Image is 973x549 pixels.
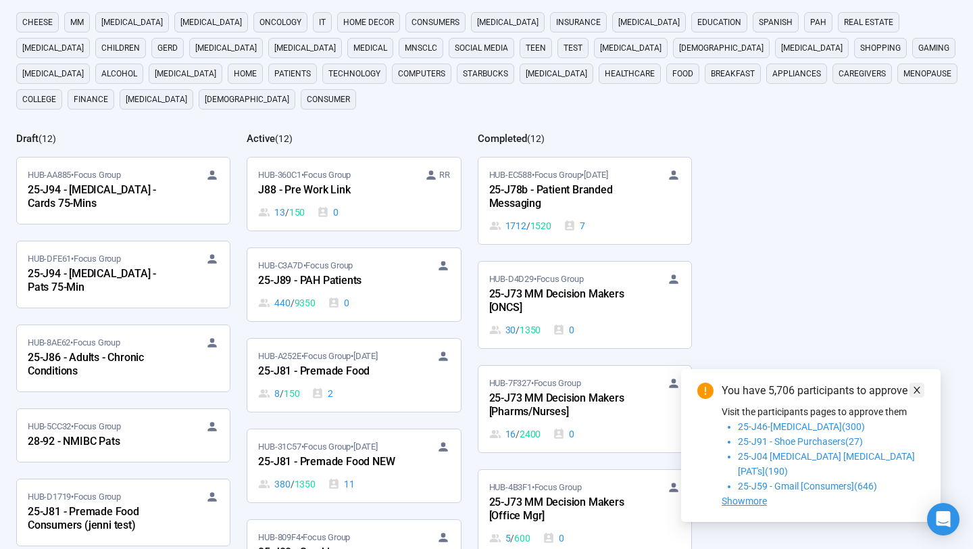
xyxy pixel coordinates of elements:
[258,295,315,310] div: 440
[810,16,826,29] span: PAH
[526,218,530,233] span: /
[556,16,601,29] span: Insurance
[258,259,353,272] span: HUB-C3A7D • Focus Group
[489,494,638,525] div: 25-J73 MM Decision Makers [Office Mgr]
[74,93,108,106] span: finance
[618,16,680,29] span: [MEDICAL_DATA]
[839,67,886,80] span: caregivers
[697,383,714,399] span: exclamation-circle
[234,67,257,80] span: home
[477,16,539,29] span: [MEDICAL_DATA]
[553,323,574,337] div: 0
[274,67,311,80] span: Patients
[918,41,949,55] span: gaming
[70,16,84,29] span: MM
[903,67,951,80] span: menopause
[489,286,638,317] div: 25-J73 MM Decision Makers [ONCS]
[526,41,546,55] span: Teen
[307,93,350,106] span: consumer
[463,67,508,80] span: starbucks
[258,386,299,401] div: 8
[39,133,56,144] span: ( 12 )
[101,67,137,80] span: alcohol
[28,266,176,297] div: 25-J94 - [MEDICAL_DATA] - Pats 75-Min
[489,323,541,337] div: 30
[291,477,295,492] span: /
[258,440,377,454] span: HUB-31C57 • Focus Group •
[258,205,305,220] div: 13
[157,41,178,55] span: GERD
[353,441,378,452] time: [DATE]
[16,133,39,145] h2: Draft
[738,481,877,492] span: 25-J59 - Gmail [Consumers](646)
[711,67,755,80] span: breakfast
[274,41,336,55] span: [MEDICAL_DATA]
[722,383,924,399] div: You have 5,706 participants to approve
[258,477,315,492] div: 380
[28,182,176,213] div: 25-J94 - [MEDICAL_DATA] - Cards 75-Mins
[527,133,545,144] span: ( 12 )
[291,295,295,310] span: /
[28,252,121,266] span: HUB-DFE61 • Focus Group
[126,93,187,106] span: [MEDICAL_DATA]
[516,427,520,441] span: /
[489,427,541,441] div: 16
[247,429,460,502] a: HUB-31C57•Focus Group•[DATE]25-J81 - Premade Food NEW380 / 135011
[489,218,551,233] div: 1712
[289,205,305,220] span: 150
[258,350,377,363] span: HUB-A252E • Focus Group •
[927,503,959,535] div: Open Intercom Messenger
[553,427,574,441] div: 0
[101,16,163,29] span: [MEDICAL_DATA]
[600,41,662,55] span: [MEDICAL_DATA]
[311,386,333,401] div: 2
[489,182,638,213] div: 25-J78b - Patient Branded Messaging
[28,420,121,433] span: HUB-5CC32 • Focus Group
[526,67,587,80] span: [MEDICAL_DATA]
[284,386,299,401] span: 150
[478,366,691,452] a: HUB-7F327•Focus Group25-J73 MM Decision Makers [Pharms/Nurses]16 / 24000
[22,67,84,80] span: [MEDICAL_DATA]
[672,67,693,80] span: Food
[28,433,176,451] div: 28-92 - NMIBC Pats
[195,41,257,55] span: [MEDICAL_DATA]
[17,325,230,391] a: HUB-8AE62•Focus Group25-J86 - Adults - Chronic Conditions
[353,351,378,361] time: [DATE]
[295,295,316,310] span: 9350
[439,168,450,182] span: RR
[275,133,293,144] span: ( 12 )
[22,16,53,29] span: cheese
[520,323,541,337] span: 1350
[28,168,121,182] span: HUB-AA885 • Focus Group
[530,218,551,233] span: 1520
[564,218,585,233] div: 7
[258,531,350,544] span: HUB-809F4 • Focus Group
[343,16,394,29] span: home decor
[860,41,901,55] span: shopping
[28,350,176,381] div: 25-J86 - Adults - Chronic Conditions
[516,323,520,337] span: /
[295,477,316,492] span: 1350
[258,182,407,199] div: J88 - Pre Work Link
[28,336,120,350] span: HUB-8AE62 • Focus Group
[510,531,514,546] span: /
[258,454,407,471] div: 25-J81 - Premade Food NEW
[489,390,638,421] div: 25-J73 MM Decision Makers [Pharms/Nurses]
[543,531,564,546] div: 0
[328,477,355,492] div: 11
[28,490,121,504] span: HUB-D1719 • Focus Group
[489,531,530,546] div: 5
[844,16,893,29] span: real estate
[912,385,922,395] span: close
[679,41,764,55] span: [DEMOGRAPHIC_DATA]
[17,241,230,308] a: HUB-DFE61•Focus Group25-J94 - [MEDICAL_DATA] - Pats 75-Min
[22,93,56,106] span: college
[328,67,380,80] span: technology
[328,295,349,310] div: 0
[17,479,230,546] a: HUB-D1719•Focus Group25-J81 - Premade Food Consumers (jenni test)
[489,272,584,286] span: HUB-D4D29 • Focus Group
[584,170,608,180] time: [DATE]
[489,377,581,390] span: HUB-7F327 • Focus Group
[722,404,924,419] p: Visit the participants pages to approve them
[22,41,84,55] span: [MEDICAL_DATA]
